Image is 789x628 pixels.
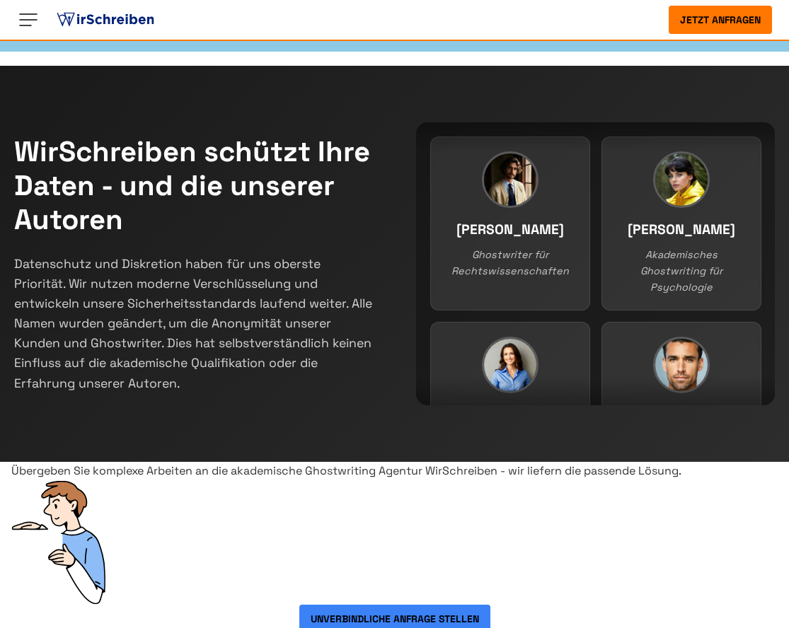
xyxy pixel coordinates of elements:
p: Datenschutz und Diskretion haben für uns oberste Priorität. Wir nutzen moderne Verschlüsselung un... [14,254,374,393]
h3: [PERSON_NAME] [616,219,746,241]
h2: WirSchreiben schützt Ihre Daten - und die unserer Autoren [14,135,374,237]
div: Team members continuous slider [416,122,776,405]
h3: [PERSON_NAME] [616,405,746,426]
h3: Dr. [PERSON_NAME] [445,405,575,426]
div: Übergeben Sie komplexe Arbeiten an die akademische Ghostwriting Agentur WirSchreiben - wir liefer... [11,462,778,480]
h3: [PERSON_NAME] [445,219,575,241]
img: Menu open [17,8,40,31]
button: Jetzt anfragen [669,6,772,34]
img: logo ghostwriter-österreich [54,9,157,30]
